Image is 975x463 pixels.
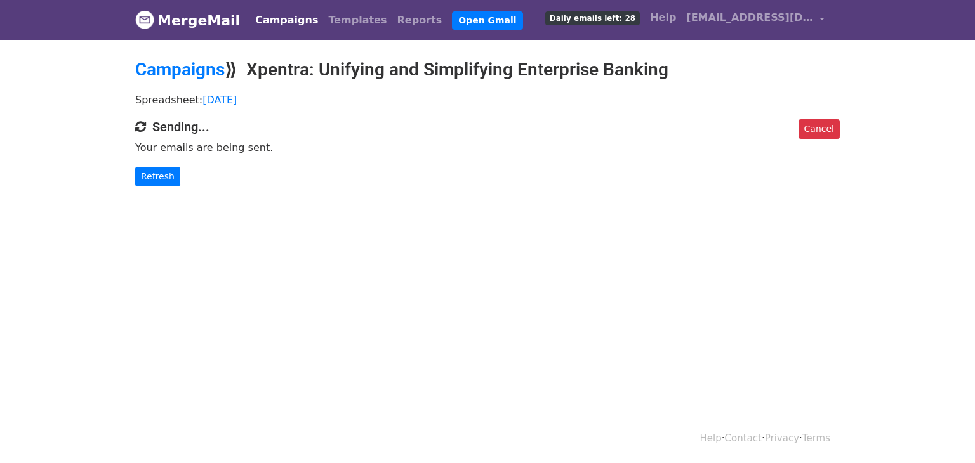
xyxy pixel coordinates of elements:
h4: Sending... [135,119,840,134]
a: Refresh [135,167,180,186]
span: Daily emails left: 28 [545,11,640,25]
p: Spreadsheet: [135,93,840,107]
a: Cancel [799,119,840,139]
p: Your emails are being sent. [135,141,840,154]
a: Reports [392,8,448,33]
a: [DATE] [202,94,237,106]
a: Help [645,5,681,30]
a: Terms [802,433,830,444]
span: [EMAIL_ADDRESS][DOMAIN_NAME] [686,10,813,25]
a: Campaigns [135,59,225,80]
h2: ⟫ Xpentra: Unifying and Simplifying Enterprise Banking [135,59,840,81]
a: MergeMail [135,7,240,34]
a: Open Gmail [452,11,522,30]
a: Contact [725,433,762,444]
a: Templates [323,8,392,33]
a: Daily emails left: 28 [540,5,645,30]
img: MergeMail logo [135,10,154,29]
a: Help [700,433,722,444]
a: [EMAIL_ADDRESS][DOMAIN_NAME] [681,5,830,35]
a: Campaigns [250,8,323,33]
a: Privacy [765,433,799,444]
